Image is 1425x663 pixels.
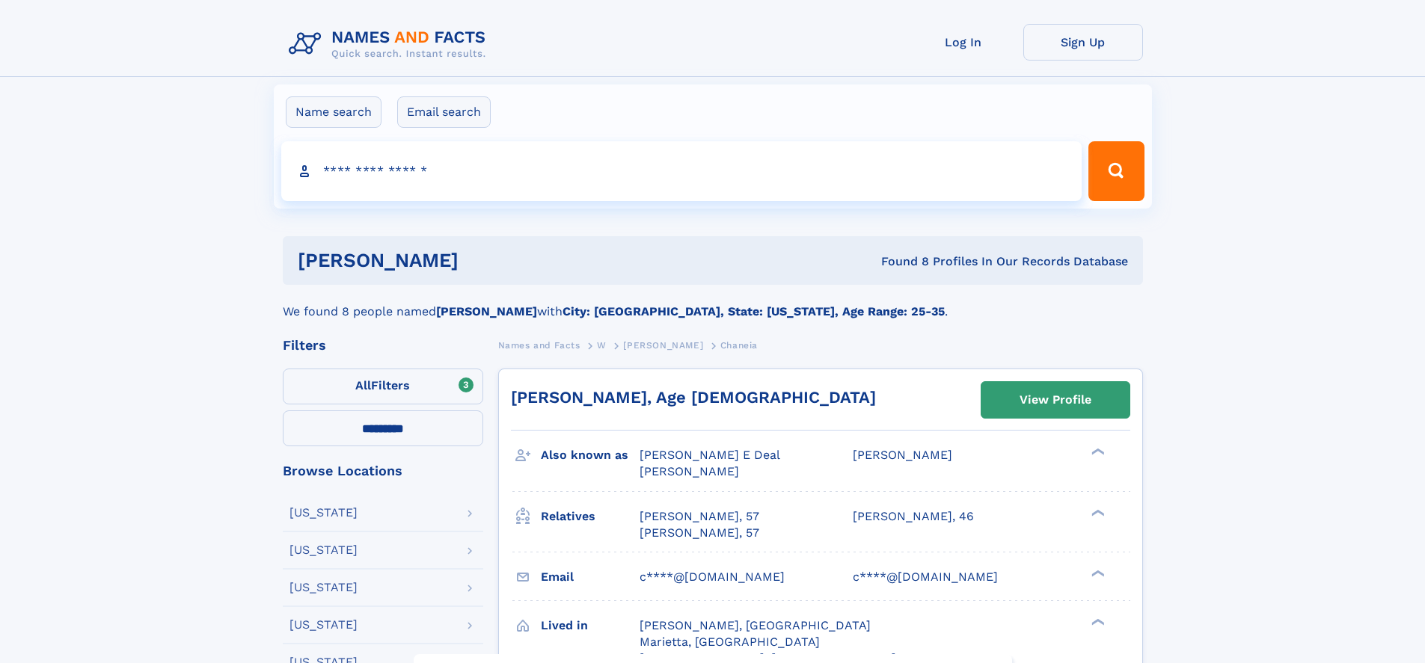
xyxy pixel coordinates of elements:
a: [PERSON_NAME], Age [DEMOGRAPHIC_DATA] [511,388,876,407]
div: ❯ [1088,617,1106,626]
div: [US_STATE] [289,582,358,593]
a: [PERSON_NAME] [623,336,703,354]
a: [PERSON_NAME], 57 [640,525,759,541]
a: [PERSON_NAME], 57 [640,508,759,525]
div: View Profile [1020,383,1091,417]
span: [PERSON_NAME] [640,464,739,478]
h3: Lived in [541,613,640,638]
div: ❯ [1088,508,1106,517]
span: [PERSON_NAME] [853,448,952,462]
a: View Profile [981,382,1130,418]
div: We found 8 people named with . [283,285,1143,321]
button: Search Button [1088,141,1144,201]
div: ❯ [1088,568,1106,578]
div: Filters [283,339,483,352]
h3: Email [541,564,640,590]
label: Filters [283,368,483,404]
div: Found 8 Profiles In Our Records Database [669,253,1128,270]
span: W [597,340,607,351]
h1: [PERSON_NAME] [298,251,670,270]
span: All [355,378,371,392]
a: Names and Facts [498,336,580,354]
span: Chaneia [720,340,758,351]
h3: Relatives [541,504,640,529]
a: Sign Up [1023,24,1143,61]
a: W [597,336,607,354]
span: [PERSON_NAME] [623,340,703,351]
b: City: [GEOGRAPHIC_DATA], State: [US_STATE], Age Range: 25-35 [563,304,945,318]
a: Log In [904,24,1023,61]
span: [PERSON_NAME], [GEOGRAPHIC_DATA] [640,618,871,632]
div: [US_STATE] [289,507,358,519]
div: [US_STATE] [289,619,358,631]
span: [PERSON_NAME] E Deal [640,448,780,462]
b: [PERSON_NAME] [436,304,537,318]
div: ❯ [1088,447,1106,457]
div: [US_STATE] [289,544,358,556]
span: Marietta, [GEOGRAPHIC_DATA] [640,635,820,649]
h3: Also known as [541,442,640,468]
input: search input [281,141,1082,201]
label: Email search [397,96,491,128]
label: Name search [286,96,381,128]
div: Browse Locations [283,464,483,478]
img: Logo Names and Facts [283,24,498,64]
a: [PERSON_NAME], 46 [853,508,974,525]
